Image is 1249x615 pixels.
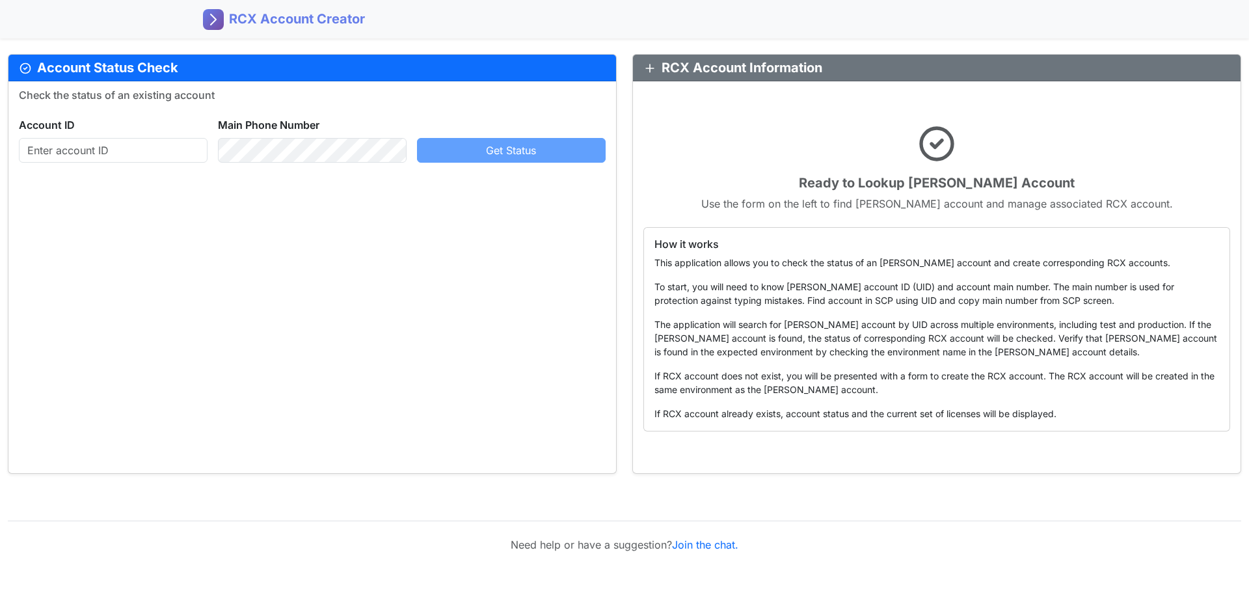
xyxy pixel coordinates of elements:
label: Main Phone Number [218,117,319,133]
p: To start, you will need to know [PERSON_NAME] account ID (UID) and account main number. The main ... [654,280,1219,307]
h5: Account Status Check [19,60,606,75]
p: If RCX account does not exist, you will be presented with a form to create the RCX account. The R... [654,369,1219,396]
a: RCX Account Creator [203,5,365,33]
p: The application will search for [PERSON_NAME] account by UID across multiple environments, includ... [654,318,1219,359]
label: Account ID [19,117,75,133]
p: If RCX account already exists, account status and the current set of licenses will be displayed. [654,407,1219,420]
p: Use the form on the left to find [PERSON_NAME] account and manage associated RCX account. [643,196,1230,212]
h5: Ready to Lookup [PERSON_NAME] Account [643,175,1230,191]
a: Join the chat. [672,538,738,551]
h6: How it works [654,238,1219,251]
span: RCX Account Creator [229,9,365,29]
p: Need help or have a suggestion? [8,537,1241,553]
p: This application allows you to check the status of an [PERSON_NAME] account and create correspond... [654,256,1219,269]
input: Enter account ID [19,138,208,163]
h6: Check the status of an existing account [19,89,606,102]
h5: RCX Account Information [643,60,1230,75]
